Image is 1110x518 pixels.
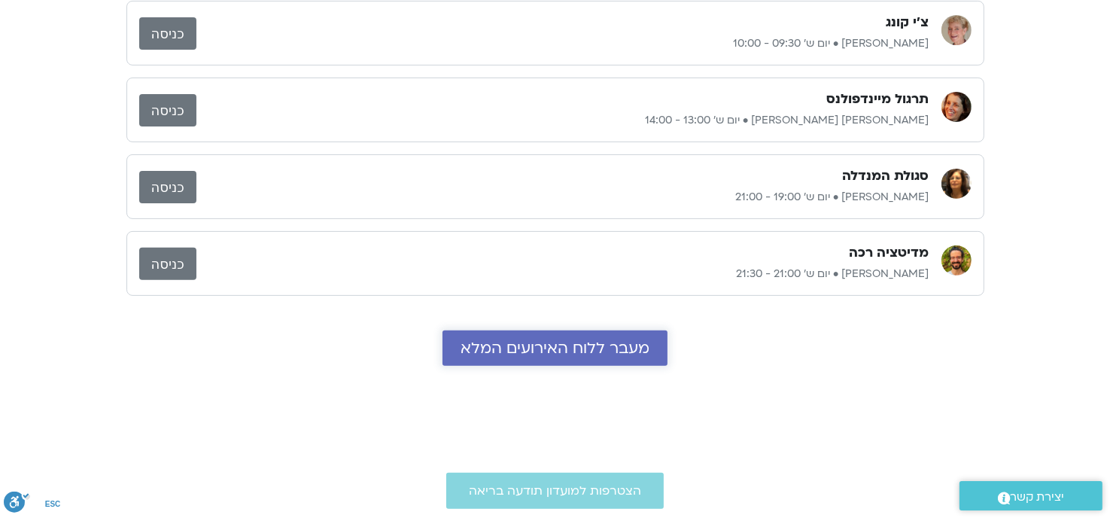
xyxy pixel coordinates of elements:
a: הצטרפות למועדון תודעה בריאה [446,473,664,509]
h3: תרגול מיינדפולנס [827,90,929,108]
a: כניסה [139,171,196,203]
a: כניסה [139,17,196,50]
img: סיגל בירן אבוחצירה [941,92,972,122]
span: יצירת קשר [1011,487,1065,507]
img: שגב הורוביץ [941,245,972,276]
p: [PERSON_NAME] [PERSON_NAME] • יום ש׳ 13:00 - 14:00 [196,111,929,129]
p: [PERSON_NAME] • יום ש׳ 09:30 - 10:00 [196,35,929,53]
p: [PERSON_NAME] • יום ש׳ 21:00 - 21:30 [196,265,929,283]
a: מעבר ללוח האירועים המלא [442,331,668,366]
a: יצירת קשר [959,481,1102,510]
a: כניסה [139,94,196,126]
span: הצטרפות למועדון תודעה בריאה [469,484,641,498]
img: חני שלם [941,15,972,45]
h3: צ'י קונג [886,14,929,32]
p: [PERSON_NAME] • יום ש׳ 19:00 - 21:00 [196,188,929,206]
a: כניסה [139,248,196,280]
img: רונית הולנדר [941,169,972,199]
span: מעבר ללוח האירועים המלא [461,340,649,357]
h3: סגולת המנדלה [843,167,929,185]
h3: מדיטציה רכה [850,244,929,262]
